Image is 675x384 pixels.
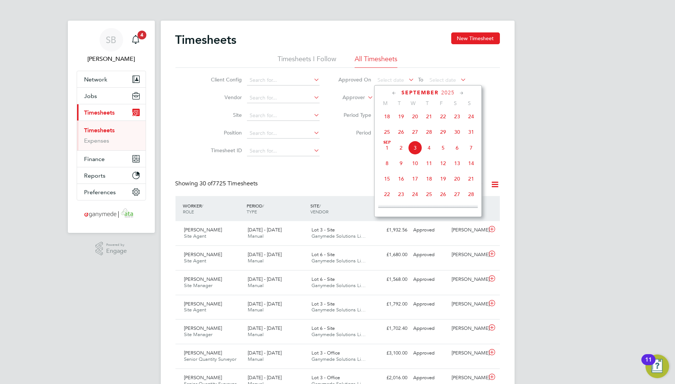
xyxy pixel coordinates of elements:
span: / [319,203,321,209]
label: Period Type [338,112,371,118]
button: Preferences [77,184,146,200]
span: 7725 Timesheets [200,180,258,187]
span: [DATE] - [DATE] [248,227,282,233]
span: Lot 3 - Office [312,350,340,356]
span: [DATE] - [DATE] [248,276,282,282]
span: 30 [394,203,408,217]
div: [PERSON_NAME] [449,347,487,359]
div: Timesheets [77,121,146,150]
span: Site Agent [184,233,206,239]
span: Finance [84,156,105,163]
span: Manual [248,307,264,313]
span: M [378,100,392,107]
button: Timesheets [77,104,146,121]
span: 9 [394,156,408,170]
input: Search for... [247,111,320,121]
span: Senior Quantity Surveyor [184,356,237,362]
span: 4 [138,31,146,39]
div: PERIOD [245,199,309,218]
div: WORKER [181,199,245,218]
input: Search for... [247,128,320,139]
label: Approved On [338,76,371,83]
span: 30 of [200,180,213,187]
h2: Timesheets [175,32,237,47]
label: Timesheet ID [209,147,242,154]
a: Powered byEngage [95,242,127,256]
span: F [434,100,448,107]
span: 20 [408,109,422,123]
a: Expenses [84,137,109,144]
label: Site [209,112,242,118]
button: Open Resource Center, 11 new notifications [646,355,669,378]
span: 17 [408,172,422,186]
span: VENDOR [310,209,328,214]
span: Network [84,76,108,83]
span: 19 [394,109,408,123]
span: Site Manager [184,331,213,338]
span: Manual [248,331,264,338]
div: 11 [645,360,652,369]
div: Approved [411,298,449,310]
span: [PERSON_NAME] [184,301,222,307]
label: Approved [436,181,484,188]
span: 2025 [441,90,455,96]
div: SITE [309,199,372,218]
span: 27 [450,187,464,201]
span: 7 [464,141,478,155]
span: 19 [436,172,450,186]
span: 28 [422,125,436,139]
span: TYPE [247,209,257,214]
span: 26 [436,187,450,201]
span: 27 [408,125,422,139]
label: Vendor [209,94,242,101]
span: 8 [380,156,394,170]
span: Select date [429,77,456,83]
span: [PERSON_NAME] [184,227,222,233]
span: Jobs [84,92,97,100]
span: [PERSON_NAME] [184,350,222,356]
span: Powered by [106,242,127,248]
div: £1,702.40 [372,322,411,335]
span: [PERSON_NAME] [184,251,222,258]
div: Approved [411,249,449,261]
span: 4 [422,141,436,155]
span: Ganymede Solutions Li… [312,233,366,239]
span: Manual [248,282,264,289]
span: Manual [248,258,264,264]
span: 23 [394,187,408,201]
span: [DATE] - [DATE] [248,374,282,381]
nav: Main navigation [68,21,155,233]
div: Approved [411,322,449,335]
span: Lot 6 - Site [312,325,335,331]
img: ganymedesolutions-logo-retina.png [82,208,140,220]
span: Ganymede Solutions Li… [312,307,366,313]
span: Reports [84,172,106,179]
div: [PERSON_NAME] [449,322,487,335]
span: [DATE] - [DATE] [248,325,282,331]
span: 5 [436,141,450,155]
a: SB[PERSON_NAME] [77,28,146,63]
a: Timesheets [84,127,115,134]
span: 16 [394,172,408,186]
div: [PERSON_NAME] [449,372,487,384]
button: New Timesheet [451,32,500,44]
span: Samantha Briggs [77,55,146,63]
span: 1 [380,141,394,155]
a: Go to home page [77,208,146,220]
span: September [401,90,439,96]
span: Ganymede Solutions Li… [312,356,366,362]
div: Approved [411,224,449,236]
label: Position [209,129,242,136]
span: SB [106,35,116,45]
span: Select date [377,77,404,83]
button: Reports [77,167,146,184]
span: Engage [106,248,127,254]
div: Approved [411,372,449,384]
div: £1,568.00 [372,273,411,286]
div: Approved [411,273,449,286]
span: 31 [464,125,478,139]
label: Approver [332,94,365,101]
li: All Timesheets [355,55,397,68]
span: S [462,100,476,107]
span: Site Manager [184,282,213,289]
